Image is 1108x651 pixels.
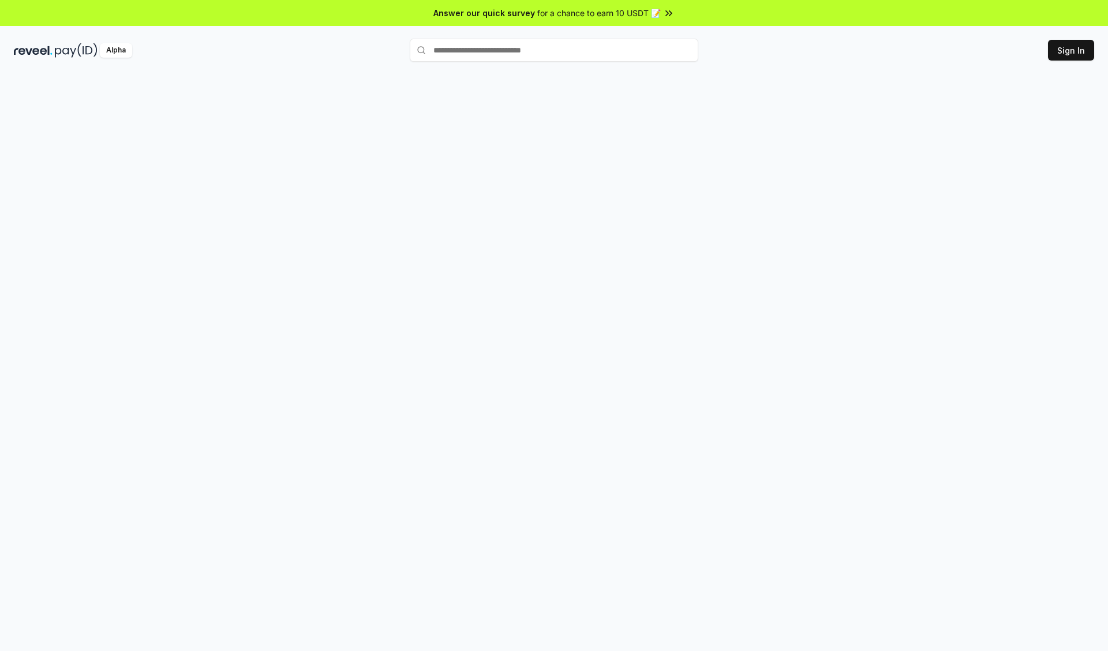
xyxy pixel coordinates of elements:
img: reveel_dark [14,43,53,58]
span: Answer our quick survey [433,7,535,19]
span: for a chance to earn 10 USDT 📝 [537,7,661,19]
button: Sign In [1048,40,1094,61]
div: Alpha [100,43,132,58]
img: pay_id [55,43,98,58]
